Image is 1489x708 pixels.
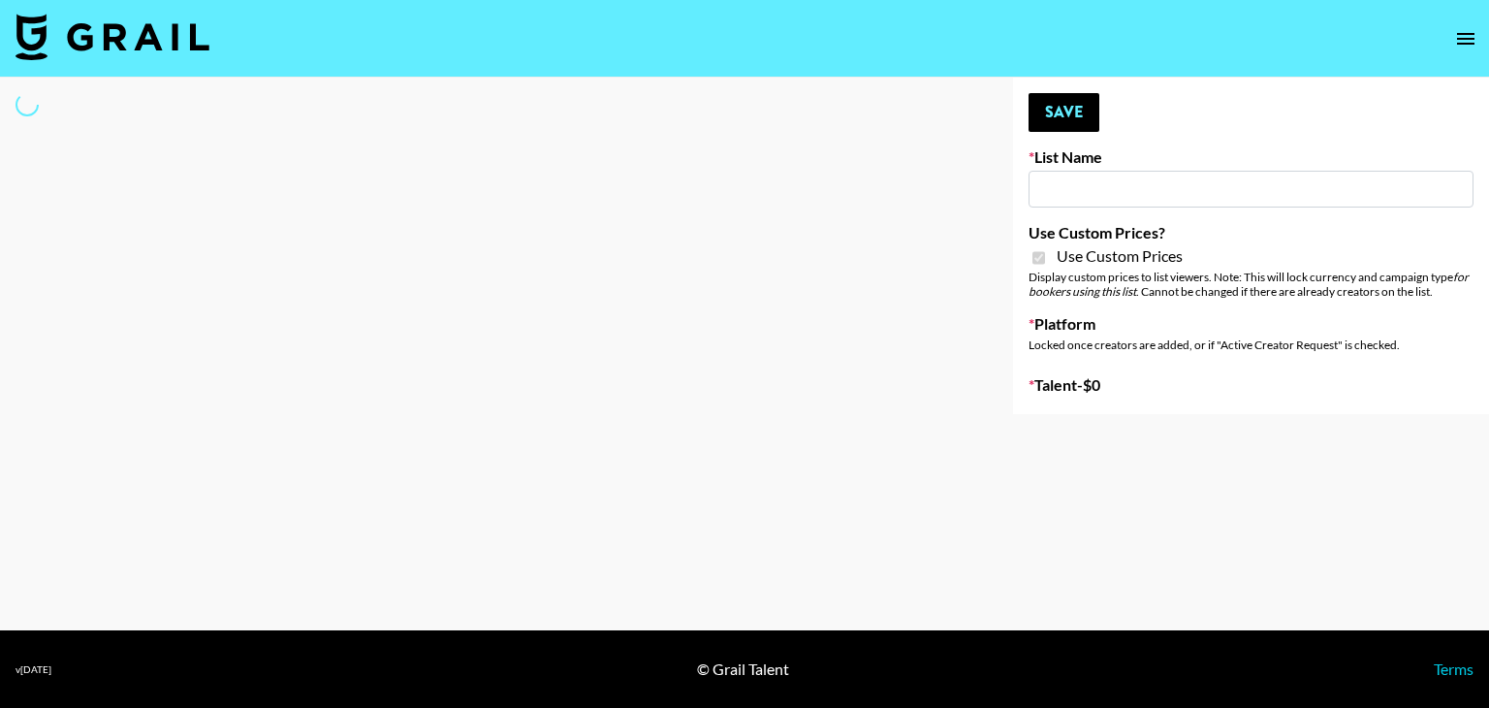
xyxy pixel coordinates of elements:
em: for bookers using this list [1029,270,1469,299]
div: v [DATE] [16,663,51,676]
img: Grail Talent [16,14,209,60]
label: Use Custom Prices? [1029,223,1473,242]
div: © Grail Talent [697,660,789,679]
button: open drawer [1446,19,1485,58]
button: Save [1029,93,1099,132]
span: Use Custom Prices [1057,246,1183,266]
a: Terms [1434,660,1473,678]
label: List Name [1029,147,1473,167]
label: Talent - $ 0 [1029,375,1473,395]
label: Platform [1029,314,1473,334]
div: Locked once creators are added, or if "Active Creator Request" is checked. [1029,338,1473,352]
div: Display custom prices to list viewers. Note: This will lock currency and campaign type . Cannot b... [1029,270,1473,299]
